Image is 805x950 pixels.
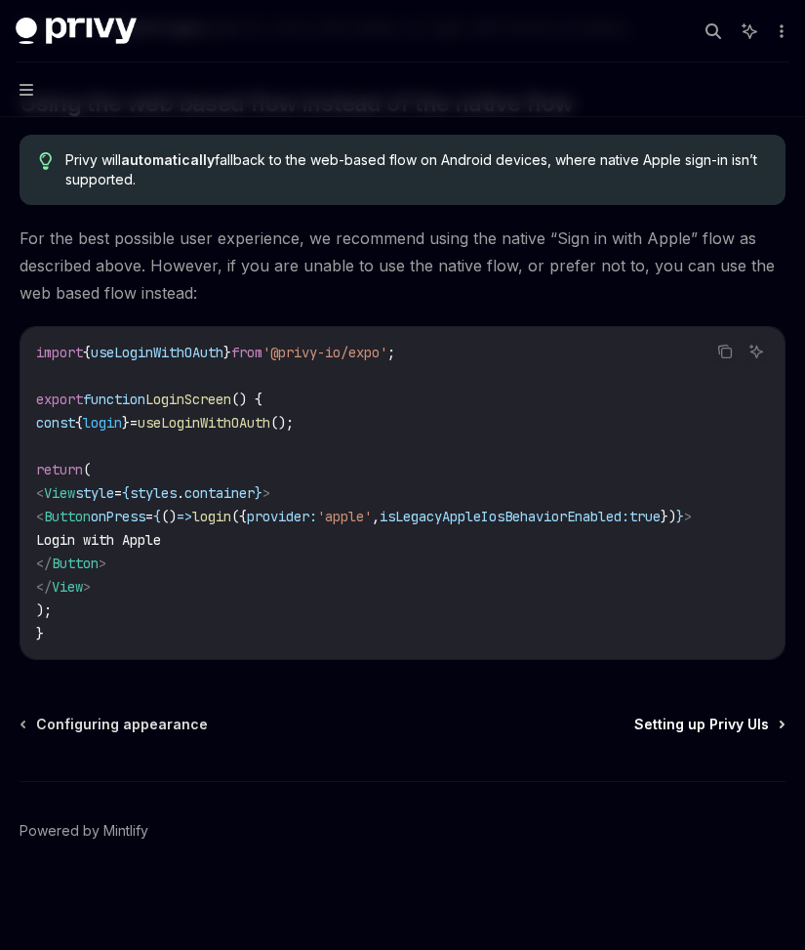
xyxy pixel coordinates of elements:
span: , [372,508,380,525]
span: login [83,414,122,432]
span: </ [36,578,52,596]
span: return [36,461,83,478]
span: { [75,414,83,432]
span: </ [36,555,52,572]
span: } [223,344,231,361]
span: { [153,508,161,525]
span: . [177,484,184,502]
span: '@privy-io/expo' [262,344,387,361]
span: export [36,391,83,408]
span: { [83,344,91,361]
span: } [255,484,262,502]
img: dark logo [16,18,137,45]
span: Privy will fallback to the web-based flow on Android devices, where native Apple sign-in isn’t su... [65,150,766,189]
svg: Tip [39,152,53,170]
span: > [99,555,106,572]
span: View [44,484,75,502]
span: (); [270,414,294,432]
span: } [36,625,44,642]
span: useLoginWithOAuth [138,414,270,432]
span: () [161,508,177,525]
span: style [75,484,114,502]
span: true [629,508,661,525]
span: onPress [91,508,145,525]
span: > [83,578,91,596]
span: = [130,414,138,432]
span: ; [387,344,395,361]
span: } [122,414,130,432]
span: View [52,578,83,596]
span: from [231,344,262,361]
span: useLoginWithOAuth [91,344,223,361]
span: () { [231,391,262,408]
span: LoginScreen [145,391,231,408]
a: Powered by Mintlify [20,821,148,841]
span: container [184,484,255,502]
span: isLegacyAppleIosBehaviorEnabled: [380,508,629,525]
span: 'apple' [317,508,372,525]
strong: automatically [121,151,215,168]
span: => [177,508,192,525]
span: Login with Apple [36,531,161,549]
span: function [83,391,145,408]
span: > [262,484,270,502]
span: For the best possible user experience, we recommend using the native “Sign in with Apple” flow as... [20,225,785,307]
span: Setting up Privy UIs [634,715,769,734]
button: Ask AI [744,339,769,364]
span: Button [44,508,91,525]
span: > [684,508,692,525]
span: } [676,508,684,525]
span: < [36,508,44,525]
span: { [122,484,130,502]
span: const [36,414,75,432]
span: import [36,344,83,361]
button: Copy the contents from the code block [712,339,738,364]
span: < [36,484,44,502]
span: = [145,508,153,525]
span: Button [52,555,99,572]
span: ); [36,601,52,619]
a: Setting up Privy UIs [634,715,784,734]
button: More actions [770,18,789,45]
span: ({ [231,508,247,525]
span: ( [83,461,91,478]
span: styles [130,484,177,502]
span: login [192,508,231,525]
a: Configuring appearance [21,715,208,734]
span: provider: [247,508,317,525]
span: Configuring appearance [36,715,208,734]
span: = [114,484,122,502]
span: }) [661,508,676,525]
